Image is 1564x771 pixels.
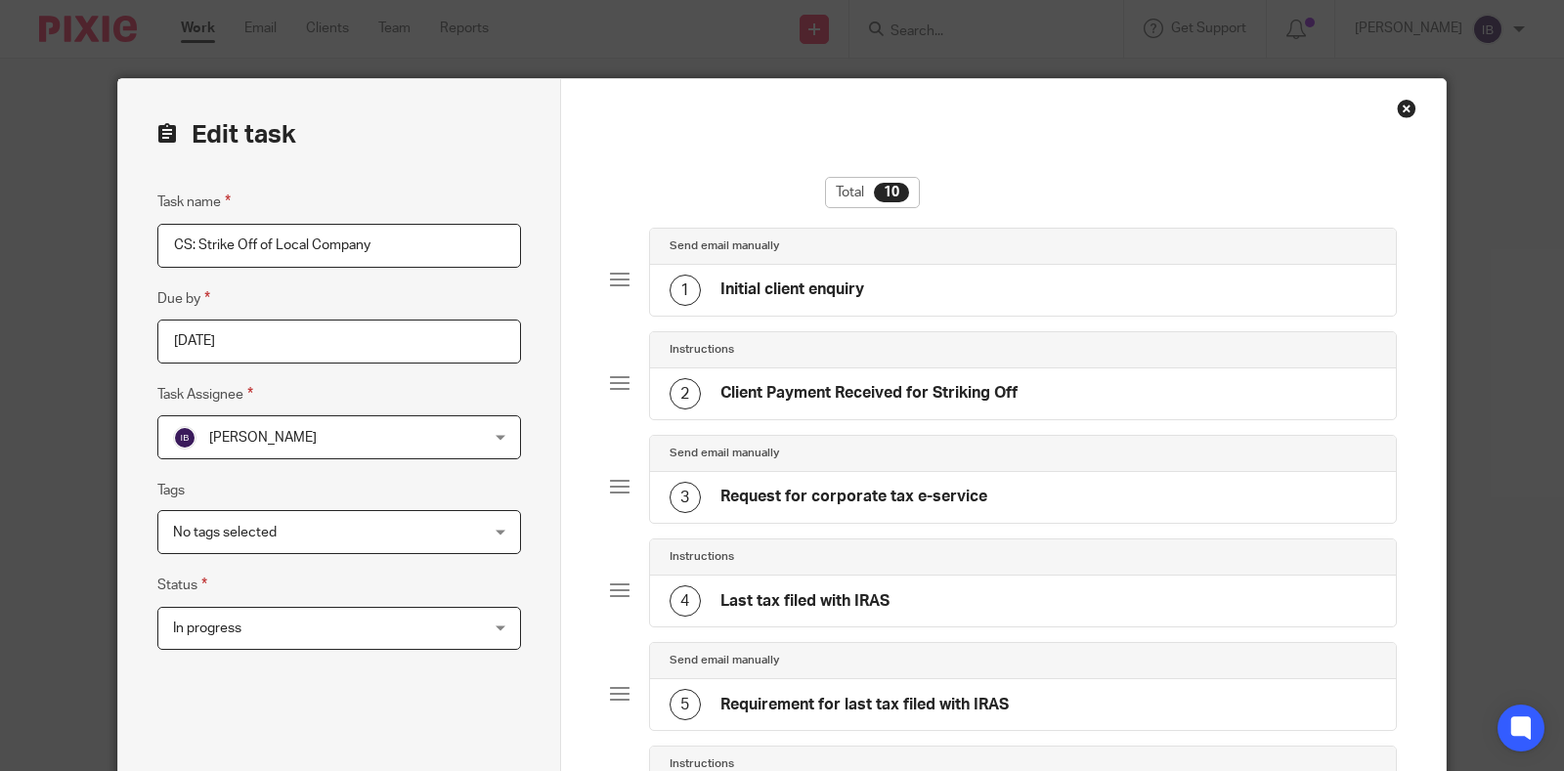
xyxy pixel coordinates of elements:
[874,183,909,202] div: 10
[720,695,1009,715] h4: Requirement for last tax filed with IRAS
[670,549,734,565] h4: Instructions
[173,526,277,539] span: No tags selected
[670,342,734,358] h4: Instructions
[670,238,779,254] h4: Send email manually
[157,383,253,406] label: Task Assignee
[157,320,521,364] input: Pick a date
[720,591,890,612] h4: Last tax filed with IRAS
[157,287,210,310] label: Due by
[173,621,241,635] span: In progress
[670,689,701,720] div: 5
[670,378,701,409] div: 2
[720,383,1018,404] h4: Client Payment Received for Striking Off
[1397,99,1416,118] div: Close this dialog window
[157,191,231,213] label: Task name
[670,446,779,461] h4: Send email manually
[720,487,987,507] h4: Request for corporate tax e-service
[173,426,196,450] img: svg%3E
[670,653,779,668] h4: Send email manually
[720,279,864,300] h4: Initial client enquiry
[157,574,207,596] label: Status
[670,275,701,306] div: 1
[825,177,920,208] div: Total
[157,118,521,151] h2: Edit task
[670,482,701,513] div: 3
[209,431,317,445] span: [PERSON_NAME]
[670,585,701,617] div: 4
[157,481,185,500] label: Tags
